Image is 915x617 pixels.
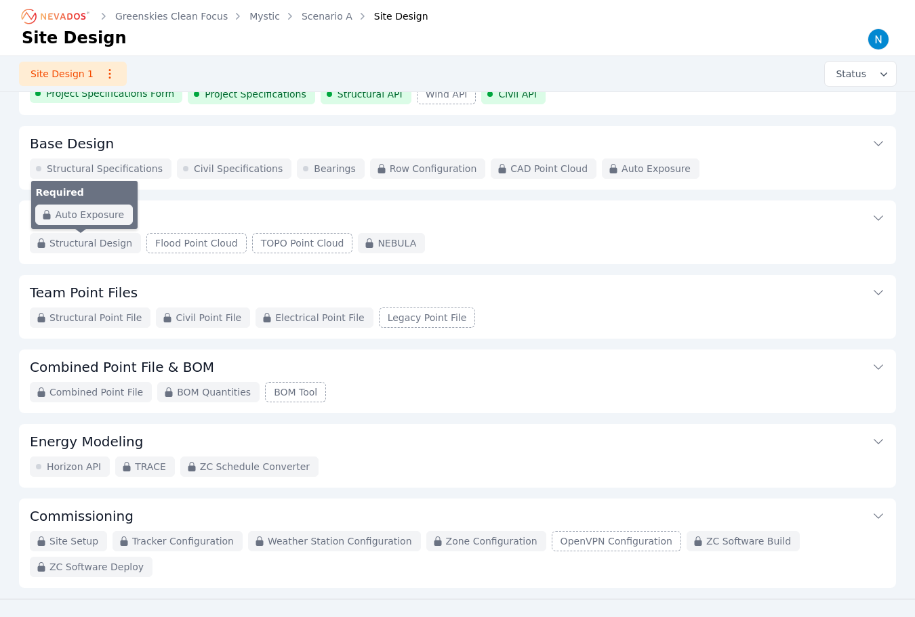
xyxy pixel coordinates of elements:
h1: Site Design [22,27,127,49]
span: Project Specifications Form [46,87,174,100]
span: Civil Specifications [194,162,283,175]
span: Structural Point File [49,311,142,324]
span: Status [830,67,866,81]
h3: Energy Modeling [30,432,143,451]
div: CommissioningSite SetupTracker ConfigurationWeather Station ConfigurationZone ConfigurationOpenVP... [19,498,896,588]
button: Energy Modeling [30,424,885,456]
span: BOM Quantities [177,385,251,399]
h3: Combined Point File & BOM [30,358,214,377]
span: Electrical Point File [275,311,364,324]
span: Row Configuration [390,162,477,175]
a: Scenario A [302,9,352,23]
span: Zone Configuration [446,534,537,548]
div: Team Point FilesStructural Point FileCivil Point FileElectrical Point FileLegacy Point File [19,275,896,339]
div: Combined Point File & BOMCombined Point FileBOM QuantitiesBOM Tool [19,349,896,413]
span: TRACE [135,460,166,473]
span: Tracker Configuration [132,534,234,548]
h3: Base Design [30,134,114,153]
button: Base Design [30,126,885,158]
div: Base DesignStructural SpecificationsCivil SpecificationsBearingsRow ConfigurationCAD Point CloudA... [19,126,896,190]
h3: Commissioning [30,507,134,526]
button: Status [825,62,896,86]
span: Structural API [338,87,403,101]
div: Energy ModelingHorizon APITRACEZC Schedule Converter [19,424,896,488]
span: Flood Point Cloud [155,236,238,250]
span: BOM Tool [274,385,317,399]
span: Civil Point File [176,311,241,324]
span: TOPO Point Cloud [261,236,344,250]
span: Site Setup [49,534,98,548]
span: ZC Software Build [706,534,791,548]
button: Detailed Design [30,200,885,233]
a: Greenskies Clean Focus [115,9,228,23]
div: Site Design [355,9,428,23]
div: Detailed DesignStructural DesignRequiredAuto ExposureFlood Point CloudTOPO Point CloudNEBULA [19,200,896,264]
span: Combined Point File [49,385,143,399]
span: Structural Specifications [47,162,163,175]
span: ZC Schedule Converter [200,460,310,473]
h3: Team Point Files [30,283,138,302]
h3: Detailed Design [30,209,138,228]
span: Horizon API [47,460,101,473]
span: Bearings [314,162,356,175]
button: Team Point Files [30,275,885,307]
span: OpenVPN Configuration [561,534,672,548]
span: NEBULA [378,236,416,250]
span: Weather Station Configuration [268,534,412,548]
span: Structural Design [49,236,132,250]
span: Project Specifications [205,87,306,101]
span: Legacy Point File [388,311,467,324]
nav: Breadcrumb [22,5,428,27]
span: Wind API [426,87,468,101]
span: Civil API [498,87,536,101]
span: Auto Exposure [622,162,691,175]
img: Nick Rompala [868,28,889,50]
button: Combined Point File & BOM [30,349,885,382]
a: Site Design 1 [19,62,127,86]
button: Commissioning [30,498,885,531]
a: Mystic [249,9,280,23]
span: ZC Software Deploy [49,560,144,574]
span: CAD Point Cloud [510,162,588,175]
